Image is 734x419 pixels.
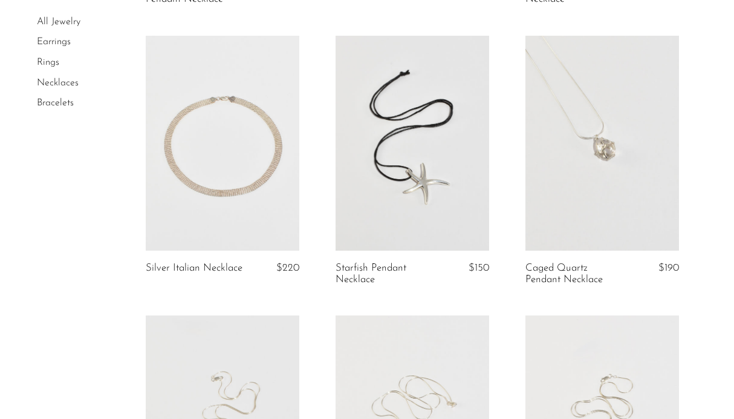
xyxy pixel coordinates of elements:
[37,78,79,88] a: Necklaces
[146,263,242,274] a: Silver Italian Necklace
[37,17,80,27] a: All Jewelry
[37,98,74,108] a: Bracelets
[336,263,436,285] a: Starfish Pendant Necklace
[469,263,489,273] span: $150
[37,58,59,67] a: Rings
[525,263,626,285] a: Caged Quartz Pendant Necklace
[37,38,71,47] a: Earrings
[276,263,299,273] span: $220
[658,263,679,273] span: $190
